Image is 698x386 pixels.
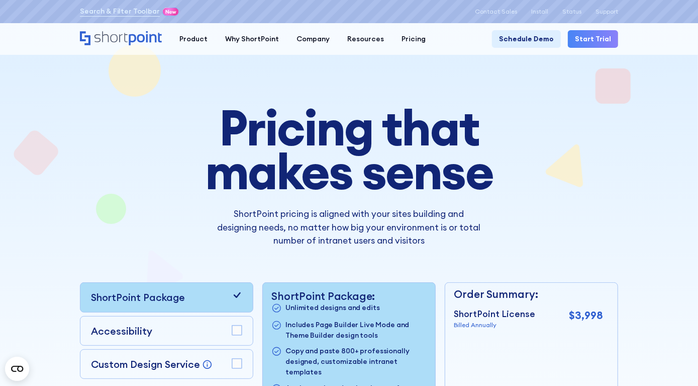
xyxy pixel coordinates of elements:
[531,8,548,15] a: Install
[91,358,200,370] p: Custom Design Service
[91,290,185,304] p: ShortPoint Package
[392,30,434,48] a: Pricing
[5,357,29,381] button: Open CMP widget
[285,346,426,377] p: Copy and paste 800+ professionally designed, customizable intranet templates
[285,320,426,341] p: Includes Page Builder Live Mode and Theme Builder design tools
[475,8,517,15] a: Contact Sales
[287,30,338,48] a: Company
[91,324,152,338] p: Accessibility
[454,321,535,330] p: Billed Annually
[347,34,384,44] div: Resources
[454,286,603,302] p: Order Summary:
[170,30,216,48] a: Product
[151,106,547,193] h1: Pricing that makes sense
[217,207,481,247] p: ShortPoint pricing is aligned with your sites building and designing needs, no matter how big you...
[454,307,535,321] p: ShortPoint License
[338,30,392,48] a: Resources
[216,30,287,48] a: Why ShortPoint
[562,8,581,15] a: Status
[80,31,162,46] a: Home
[285,302,379,314] p: Unlimited designs and edits
[225,34,279,44] div: Why ShortPoint
[473,16,698,386] iframe: Chat Widget
[80,6,160,17] a: Search & Filter Toolbar
[179,34,208,44] div: Product
[271,290,426,302] p: ShortPoint Package:
[402,34,426,44] div: Pricing
[595,8,618,15] a: Support
[296,34,330,44] div: Company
